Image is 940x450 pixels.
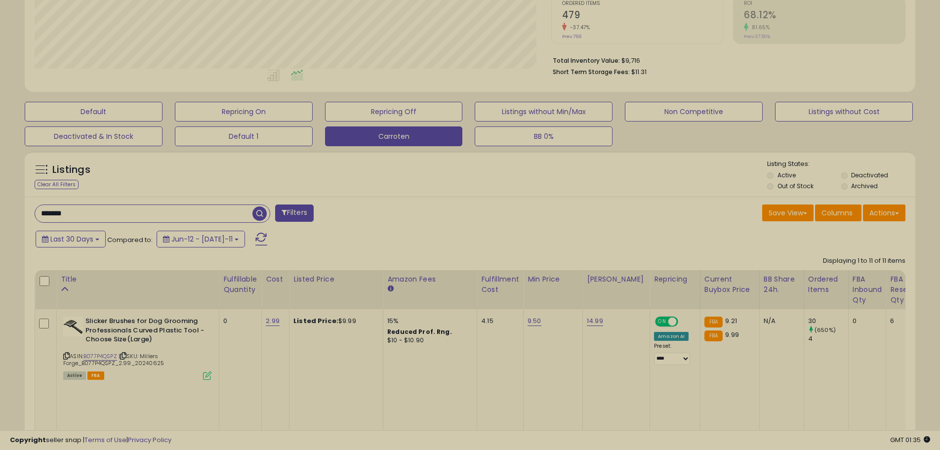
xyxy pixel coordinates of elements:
[853,317,879,326] div: 0
[223,317,254,326] div: 0
[553,56,620,65] b: Total Inventory Value:
[744,1,905,6] span: ROI
[777,171,796,179] label: Active
[475,102,613,122] button: Listings without Min/Max
[562,34,581,40] small: Prev: 766
[481,317,516,326] div: 4.15
[63,371,86,380] span: All listings currently available for purchase on Amazon
[775,102,913,122] button: Listings without Cost
[10,436,171,445] div: seller snap | |
[63,317,211,379] div: ASIN:
[325,126,463,146] button: Carroten
[387,336,469,345] div: $10 - $10.90
[808,317,848,326] div: 30
[654,274,696,285] div: Repricing
[851,182,878,190] label: Archived
[266,274,285,285] div: Cost
[654,343,693,365] div: Preset:
[654,332,689,341] div: Amazon AI
[725,316,737,326] span: 9.21
[528,316,541,326] a: 9.50
[767,160,915,169] p: Listing States:
[748,24,770,31] small: 81.65%
[863,205,905,221] button: Actions
[587,316,603,326] a: 14.99
[625,102,763,122] button: Non Competitive
[293,316,338,326] b: Listed Price:
[762,205,814,221] button: Save View
[223,274,257,295] div: Fulfillable Quantity
[387,317,469,326] div: 15%
[25,126,163,146] button: Deactivated & In Stock
[10,435,46,445] strong: Copyright
[725,330,739,339] span: 9.99
[553,54,898,66] li: $9,716
[171,234,233,244] span: Jun-12 - [DATE]-11
[481,274,519,295] div: Fulfillment Cost
[52,163,90,177] h5: Listings
[851,171,888,179] label: Deactivated
[562,9,723,23] h2: 479
[704,317,723,327] small: FBA
[777,182,814,190] label: Out of Stock
[562,1,723,6] span: Ordered Items
[275,205,314,222] button: Filters
[587,274,646,285] div: [PERSON_NAME]
[890,274,923,305] div: FBA Reserved Qty
[175,126,313,146] button: Default 1
[325,102,463,122] button: Repricing Off
[528,274,578,285] div: Min Price
[631,67,647,77] span: $11.31
[744,9,905,23] h2: 68.12%
[890,435,930,445] span: 2025-08-12 01:35 GMT
[475,126,613,146] button: BB 0%
[764,274,800,295] div: BB Share 24h.
[157,231,245,247] button: Jun-12 - [DATE]-11
[744,34,770,40] small: Prev: 37.50%
[63,317,83,336] img: 41dVW2CBnPL._SL40_.jpg
[387,327,452,336] b: Reduced Prof. Rng.
[815,205,861,221] button: Columns
[293,274,379,285] div: Listed Price
[764,317,796,326] div: N/A
[567,24,590,31] small: -37.47%
[808,334,848,343] div: 4
[35,180,79,189] div: Clear All Filters
[815,326,836,334] small: (650%)
[808,274,844,295] div: Ordered Items
[63,352,164,367] span: | SKU: Millers Forge_B077P4QSPZ_2.99_20240625
[704,330,723,341] small: FBA
[84,435,126,445] a: Terms of Use
[107,235,153,245] span: Compared to:
[293,317,375,326] div: $9.99
[61,274,215,285] div: Title
[175,102,313,122] button: Repricing On
[553,68,630,76] b: Short Term Storage Fees:
[25,102,163,122] button: Default
[890,317,920,326] div: 6
[387,274,473,285] div: Amazon Fees
[83,352,117,361] a: B077P4QSPZ
[128,435,171,445] a: Privacy Policy
[387,285,393,293] small: Amazon Fees.
[853,274,882,305] div: FBA inbound Qty
[85,317,205,347] b: Slicker Brushes for Dog Grooming Professionals Curved Plastic Tool - Choose Size(Large)
[704,274,755,295] div: Current Buybox Price
[36,231,106,247] button: Last 30 Days
[821,208,853,218] span: Columns
[266,316,280,326] a: 2.99
[677,318,693,326] span: OFF
[87,371,104,380] span: FBA
[656,318,668,326] span: ON
[50,234,93,244] span: Last 30 Days
[823,256,905,266] div: Displaying 1 to 11 of 11 items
